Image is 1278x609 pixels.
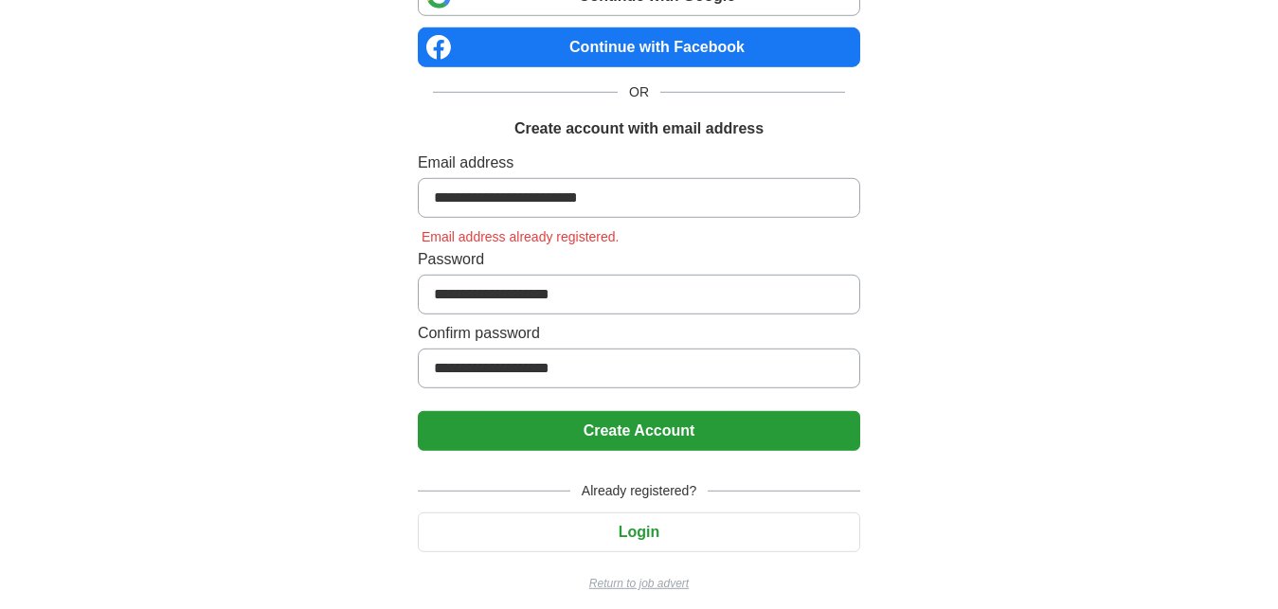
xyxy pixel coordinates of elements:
label: Confirm password [418,322,860,345]
span: OR [618,82,660,102]
button: Create Account [418,411,860,451]
label: Email address [418,152,860,174]
label: Password [418,248,860,271]
a: Return to job advert [418,575,860,592]
h1: Create account with email address [514,117,764,140]
a: Login [418,524,860,540]
a: Continue with Facebook [418,27,860,67]
span: Email address already registered. [418,229,623,244]
button: Login [418,512,860,552]
span: Already registered? [570,481,708,501]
